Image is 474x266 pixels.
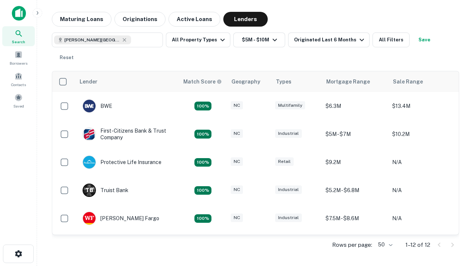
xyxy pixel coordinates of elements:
[276,77,291,86] div: Types
[275,101,305,110] div: Multifamily
[194,130,211,139] div: Matching Properties: 2, hasApolloMatch: undefined
[388,204,455,232] td: N/A
[231,129,243,138] div: NC
[83,99,112,113] div: BWE
[322,176,388,204] td: $5.2M - $6.8M
[83,100,96,112] img: picture
[166,33,230,47] button: All Property Types
[83,184,128,197] div: Truist Bank
[64,37,120,43] span: [PERSON_NAME][GEOGRAPHIC_DATA], [GEOGRAPHIC_DATA]
[405,241,430,249] p: 1–12 of 12
[83,212,159,225] div: [PERSON_NAME] Fargo
[80,77,97,86] div: Lender
[233,33,285,47] button: $5M - $10M
[194,214,211,223] div: Matching Properties: 2, hasApolloMatch: undefined
[52,12,111,27] button: Maturing Loans
[114,12,166,27] button: Originations
[12,39,25,45] span: Search
[231,157,243,166] div: NC
[326,77,370,86] div: Mortgage Range
[83,212,96,225] img: picture
[322,148,388,176] td: $9.2M
[322,232,388,260] td: $8.8M
[12,6,26,21] img: capitalize-icon.png
[231,77,260,86] div: Geography
[375,239,394,250] div: 50
[322,71,388,92] th: Mortgage Range
[275,214,302,222] div: Industrial
[388,148,455,176] td: N/A
[393,77,423,86] div: Sale Range
[275,185,302,194] div: Industrial
[183,78,222,86] div: Capitalize uses an advanced AI algorithm to match your search with the best lender. The match sco...
[13,103,24,109] span: Saved
[231,214,243,222] div: NC
[437,207,474,242] iframe: Chat Widget
[413,33,436,47] button: Save your search to get updates of matches that match your search criteria.
[194,102,211,110] div: Matching Properties: 2, hasApolloMatch: undefined
[2,91,35,110] a: Saved
[75,71,179,92] th: Lender
[2,26,35,46] a: Search
[294,35,366,44] div: Originated Last 6 Months
[275,129,302,138] div: Industrial
[83,128,96,140] img: picture
[373,33,410,47] button: All Filters
[83,156,96,168] img: picture
[83,127,171,141] div: First-citizens Bank & Trust Company
[179,71,227,92] th: Capitalize uses an advanced AI algorithm to match your search with the best lender. The match sco...
[275,157,294,166] div: Retail
[2,69,35,89] a: Contacts
[322,204,388,232] td: $7.5M - $8.6M
[388,232,455,260] td: N/A
[231,101,243,110] div: NC
[194,186,211,195] div: Matching Properties: 3, hasApolloMatch: undefined
[11,82,26,88] span: Contacts
[388,176,455,204] td: N/A
[223,12,268,27] button: Lenders
[86,187,93,194] p: T B
[288,33,370,47] button: Originated Last 6 Months
[10,60,27,66] span: Borrowers
[271,71,322,92] th: Types
[322,92,388,120] td: $6.3M
[2,48,35,68] a: Borrowers
[194,158,211,167] div: Matching Properties: 2, hasApolloMatch: undefined
[388,92,455,120] td: $13.4M
[168,12,220,27] button: Active Loans
[83,156,161,169] div: Protective Life Insurance
[332,241,372,249] p: Rows per page:
[388,120,455,148] td: $10.2M
[231,185,243,194] div: NC
[322,120,388,148] td: $5M - $7M
[55,50,79,65] button: Reset
[183,78,220,86] h6: Match Score
[227,71,271,92] th: Geography
[388,71,455,92] th: Sale Range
